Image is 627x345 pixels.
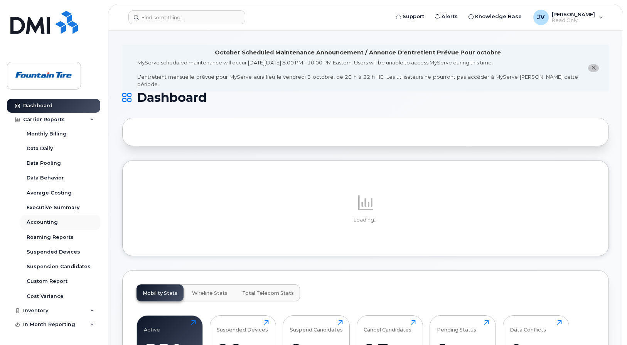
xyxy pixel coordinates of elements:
div: October Scheduled Maintenance Announcement / Annonce D'entretient Prévue Pour octobre [215,49,501,57]
div: Suspend Candidates [290,320,343,333]
div: Data Conflicts [510,320,546,333]
p: Loading... [137,216,595,223]
div: Pending Status [437,320,476,333]
div: Suspended Devices [217,320,268,333]
button: close notification [588,64,599,72]
span: Wireline Stats [192,290,228,296]
div: Cancel Candidates [364,320,411,333]
div: MyServe scheduled maintenance will occur [DATE][DATE] 8:00 PM - 10:00 PM Eastern. Users will be u... [137,59,578,88]
iframe: Messenger Launcher [593,311,621,339]
div: Active [144,320,160,333]
span: Total Telecom Stats [242,290,294,296]
span: Dashboard [137,92,207,103]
